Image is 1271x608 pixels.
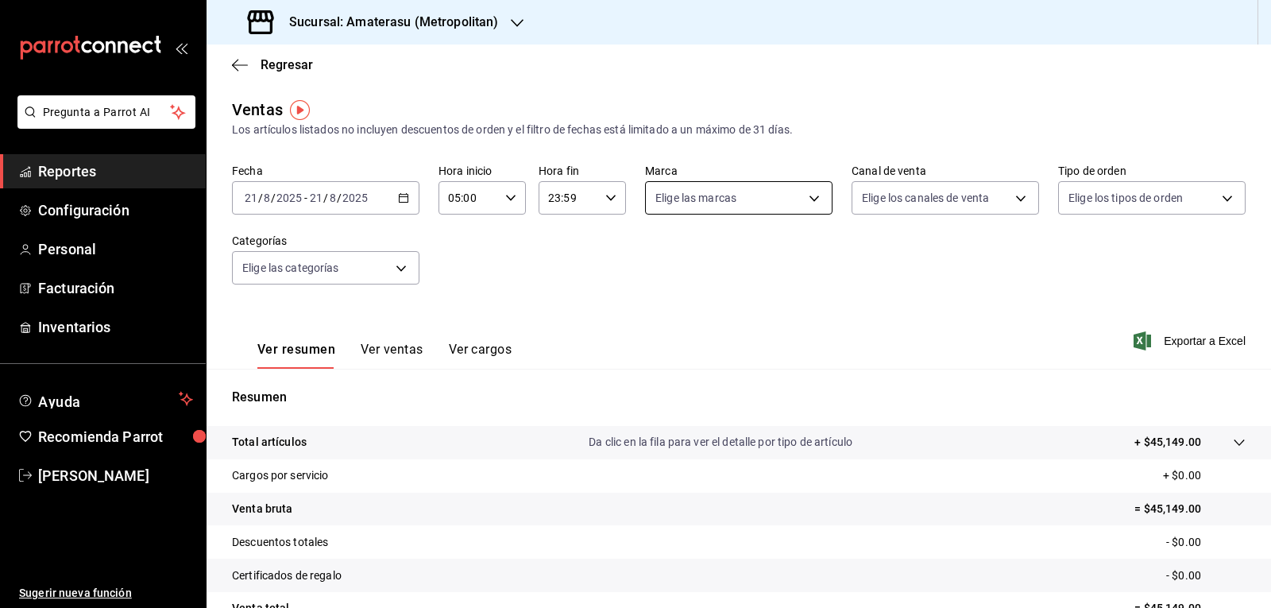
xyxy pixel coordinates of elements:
[271,192,276,204] span: /
[244,192,258,204] input: --
[257,342,512,369] div: navigation tabs
[276,13,498,32] h3: Sucursal: Amaterasu (Metropolitan)
[304,192,307,204] span: -
[361,342,423,369] button: Ver ventas
[232,122,1246,138] div: Los artículos listados no incluyen descuentos de orden y el filtro de fechas está limitado a un m...
[242,260,339,276] span: Elige las categorías
[232,534,328,551] p: Descuentos totales
[263,192,271,204] input: --
[1163,467,1246,484] p: + $0.00
[38,238,193,260] span: Personal
[43,104,171,121] span: Pregunta a Parrot AI
[232,57,313,72] button: Regresar
[232,235,419,246] label: Categorías
[38,389,172,409] span: Ayuda
[232,434,307,451] p: Total artículos
[258,192,263,204] span: /
[290,100,310,120] img: Tooltip marker
[232,501,292,517] p: Venta bruta
[38,199,193,221] span: Configuración
[1134,434,1201,451] p: + $45,149.00
[261,57,313,72] span: Regresar
[175,41,187,54] button: open_drawer_menu
[329,192,337,204] input: --
[337,192,342,204] span: /
[309,192,323,204] input: --
[539,165,626,176] label: Hora fin
[1137,331,1246,350] button: Exportar a Excel
[323,192,328,204] span: /
[1134,501,1246,517] p: = $45,149.00
[232,98,283,122] div: Ventas
[852,165,1039,176] label: Canal de venta
[1068,190,1183,206] span: Elige los tipos de orden
[1058,165,1246,176] label: Tipo de orden
[38,316,193,338] span: Inventarios
[17,95,195,129] button: Pregunta a Parrot AI
[449,342,512,369] button: Ver cargos
[342,192,369,204] input: ----
[232,388,1246,407] p: Resumen
[38,426,193,447] span: Recomienda Parrot
[38,161,193,182] span: Reportes
[19,585,193,602] span: Sugerir nueva función
[276,192,303,204] input: ----
[232,567,342,584] p: Certificados de regalo
[438,165,526,176] label: Hora inicio
[232,165,419,176] label: Fecha
[862,190,989,206] span: Elige los canales de venta
[655,190,736,206] span: Elige las marcas
[589,434,852,451] p: Da clic en la fila para ver el detalle por tipo de artículo
[1166,534,1246,551] p: - $0.00
[645,165,833,176] label: Marca
[38,465,193,486] span: [PERSON_NAME]
[1166,567,1246,584] p: - $0.00
[38,277,193,299] span: Facturación
[11,115,195,132] a: Pregunta a Parrot AI
[257,342,335,369] button: Ver resumen
[232,467,329,484] p: Cargos por servicio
